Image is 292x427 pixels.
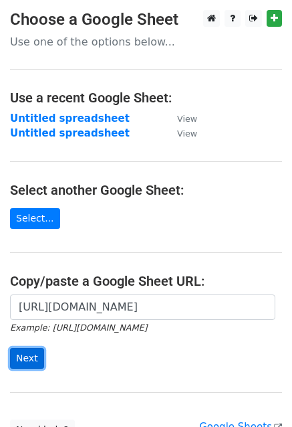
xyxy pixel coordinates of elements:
[10,35,282,49] p: Use one of the options below...
[10,273,282,289] h4: Copy/paste a Google Sheet URL:
[10,182,282,198] h4: Select another Google Sheet:
[164,112,197,124] a: View
[10,323,147,333] small: Example: [URL][DOMAIN_NAME]
[225,363,292,427] iframe: Chat Widget
[177,129,197,139] small: View
[10,90,282,106] h4: Use a recent Google Sheet:
[10,208,60,229] a: Select...
[10,127,130,139] a: Untitled spreadsheet
[164,127,197,139] a: View
[10,348,44,369] input: Next
[10,10,282,29] h3: Choose a Google Sheet
[10,112,130,124] a: Untitled spreadsheet
[10,294,275,320] input: Paste your Google Sheet URL here
[177,114,197,124] small: View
